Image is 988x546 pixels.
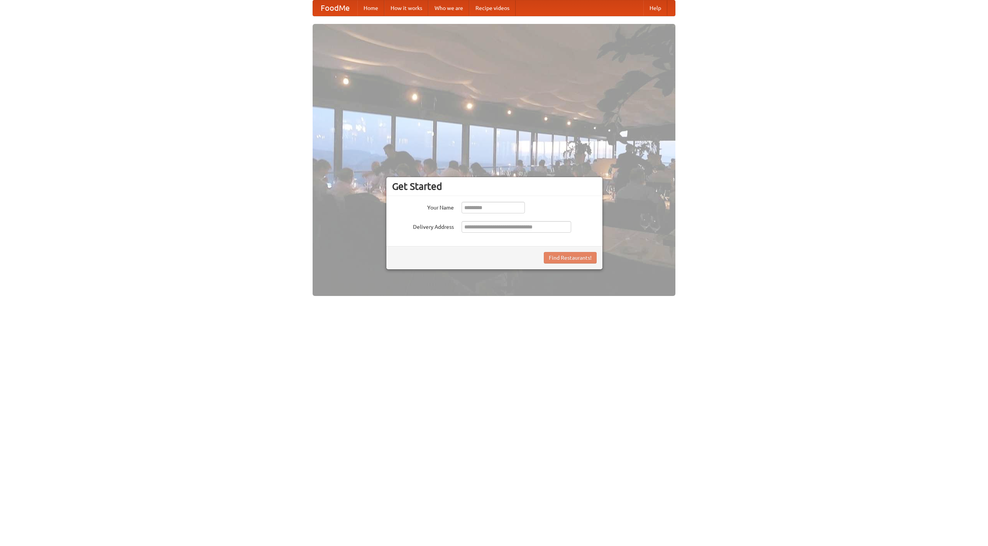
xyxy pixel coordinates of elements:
button: Find Restaurants! [544,252,597,264]
a: FoodMe [313,0,357,16]
a: Who we are [428,0,469,16]
a: How it works [384,0,428,16]
a: Help [643,0,667,16]
h3: Get Started [392,181,597,192]
a: Recipe videos [469,0,516,16]
a: Home [357,0,384,16]
label: Your Name [392,202,454,211]
label: Delivery Address [392,221,454,231]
